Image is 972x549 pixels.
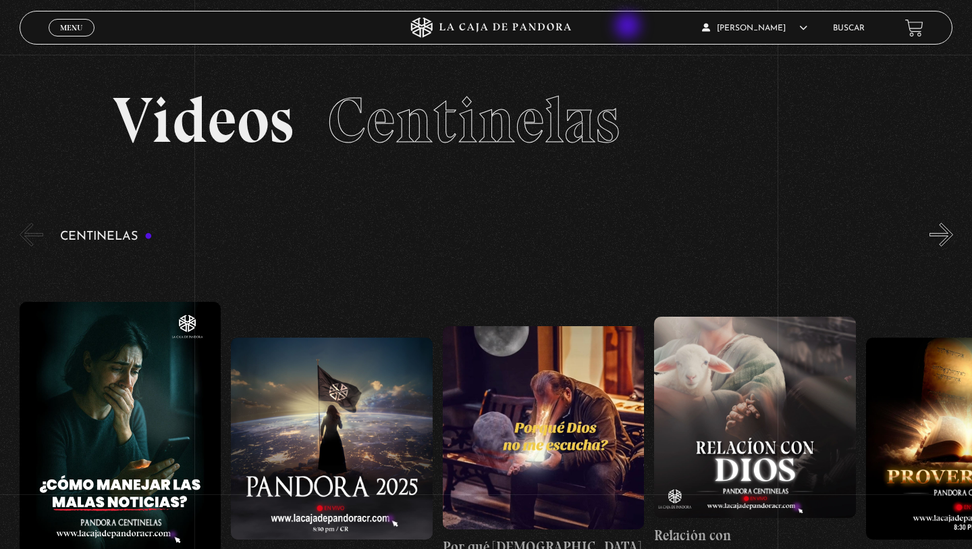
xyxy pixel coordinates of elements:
[702,24,807,32] span: [PERSON_NAME]
[20,223,43,246] button: Previous
[113,88,859,153] h2: Videos
[929,223,953,246] button: Next
[60,230,153,243] h3: Centinelas
[60,24,82,32] span: Menu
[56,35,88,45] span: Cerrar
[905,19,923,37] a: View your shopping cart
[833,24,865,32] a: Buscar
[327,82,620,159] span: Centinelas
